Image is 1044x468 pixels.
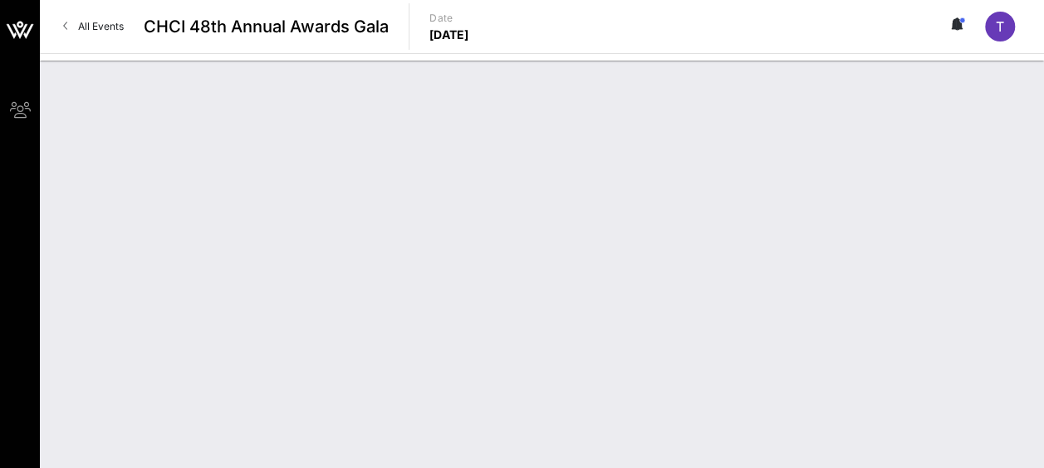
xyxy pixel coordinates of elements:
[985,12,1015,41] div: T
[78,20,124,32] span: All Events
[53,13,134,40] a: All Events
[429,10,469,27] p: Date
[144,14,389,39] span: CHCI 48th Annual Awards Gala
[996,18,1004,35] span: T
[429,27,469,43] p: [DATE]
